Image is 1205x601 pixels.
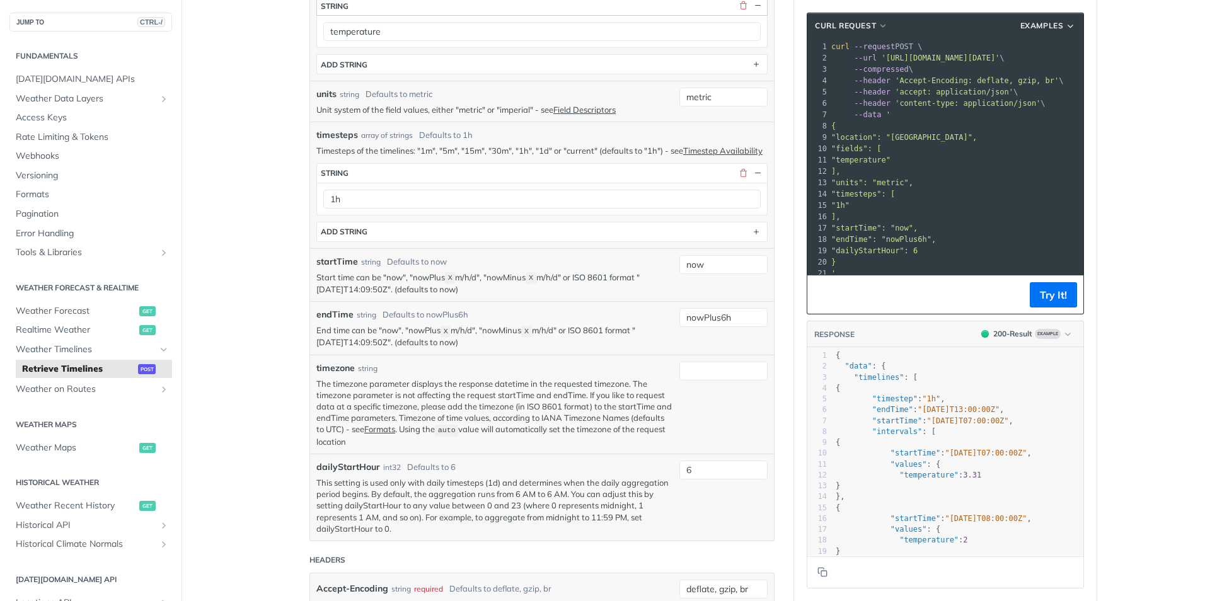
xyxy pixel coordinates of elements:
a: Tools & LibrariesShow subpages for Tools & Libraries [9,243,172,262]
div: string [361,256,381,268]
span: --header [854,99,891,108]
span: : [ [836,427,936,436]
div: 16 [807,513,827,524]
div: 15 [807,200,829,211]
div: 6 [807,404,827,415]
div: ADD string [321,60,367,69]
div: 9 [807,437,827,448]
span: : { [836,525,940,534]
div: 4 [807,75,829,86]
button: Show subpages for Tools & Libraries [159,248,169,258]
a: [DATE][DOMAIN_NAME] APIs [9,70,172,89]
button: string [317,164,767,183]
button: Show subpages for Historical API [159,520,169,530]
a: Versioning [9,166,172,185]
p: Unit system of the field values, either "metric" or "imperial" - see [316,104,673,115]
div: 14 [807,188,829,200]
span: "temperature" [899,535,959,544]
a: Historical Climate NormalsShow subpages for Historical Climate Normals [9,535,172,554]
div: 7 [807,109,829,120]
span: 2 [963,535,967,544]
span: '[URL][DOMAIN_NAME][DATE]' [881,54,1000,62]
span: post [138,364,156,374]
a: Pagination [9,205,172,224]
span: 'accept: application/json' [895,88,1013,96]
span: "startTime" [872,416,922,425]
div: string [358,363,378,374]
span: "startTime" [891,514,940,523]
span: "[DATE]T07:00:00Z" [945,449,1027,457]
span: Weather Maps [16,442,136,454]
span: 'Accept-Encoding: deflate, gzip, br' [895,76,1059,85]
div: Defaults to nowPlus6h [383,309,468,321]
a: Weather on RoutesShow subpages for Weather on Routes [9,380,172,399]
span: Weather Timelines [16,343,156,356]
div: 1 [807,350,827,361]
span: "values" [891,460,927,469]
button: Hide subpages for Weather Timelines [159,345,169,355]
div: required [414,580,443,598]
div: 7 [807,416,827,426]
p: Start time can be "now", "nowPlus m/h/d", "nowMinus m/h/d" or ISO 8601 format "[DATE]T14:09:50Z".... [316,272,673,295]
span: X [448,274,453,283]
span: cURL Request [815,20,876,31]
span: Webhooks [16,150,169,163]
div: ADD string [321,227,367,236]
span: "[DATE]T07:00:00Z" [927,416,1009,425]
a: Weather TimelinesHide subpages for Weather Timelines [9,340,172,359]
div: Headers [309,554,345,566]
span: "temperature" [899,471,959,479]
span: Weather Forecast [16,305,136,318]
span: { [836,384,840,392]
span: ' [831,269,836,278]
h2: Historical Weather [9,477,172,488]
div: 3 [807,64,829,75]
div: 5 [807,86,829,98]
div: 2 [807,361,827,372]
div: 5 [807,394,827,404]
span: ], [831,167,840,176]
span: Historical API [16,519,156,532]
div: 9 [807,132,829,143]
div: 200 - Result [993,328,1032,340]
span: : , [836,405,1004,414]
span: auto [438,426,456,435]
span: X [529,274,533,283]
div: 8 [807,120,829,132]
span: \ [831,76,1064,85]
a: Weather Mapsget [9,438,172,457]
span: { [836,351,840,360]
div: 3 [807,372,827,383]
span: Versioning [16,169,169,182]
label: startTime [316,255,358,268]
div: Defaults to 1h [419,129,473,142]
div: array of strings [361,130,413,141]
div: Defaults to 6 [407,461,456,474]
button: ADD string [317,222,767,241]
div: 12 [807,166,829,177]
span: --data [854,110,881,119]
span: Formats [16,188,169,201]
span: "1h" [831,201,850,210]
button: Examples [1016,20,1080,32]
span: --header [854,88,891,96]
span: Tools & Libraries [16,246,156,259]
span: Example [1035,329,1061,339]
div: 19 [807,546,827,557]
div: 6 [807,98,829,109]
span: "temperature" [831,156,891,164]
button: Copy to clipboard [814,285,831,304]
span: "intervals" [872,427,922,436]
span: } [831,258,836,266]
span: CTRL-/ [137,17,165,27]
span: { [831,122,836,130]
span: : , [836,449,1032,457]
div: Defaults to deflate, gzip, br [449,580,551,598]
div: 16 [807,211,829,222]
span: "1h" [922,394,940,403]
div: 11 [807,459,827,470]
div: string [321,1,349,11]
p: This setting is used only with daily timesteps (1d) and determines when the daily aggregation per... [316,477,673,534]
label: endTime [316,308,354,321]
span: "startTime" [891,449,940,457]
